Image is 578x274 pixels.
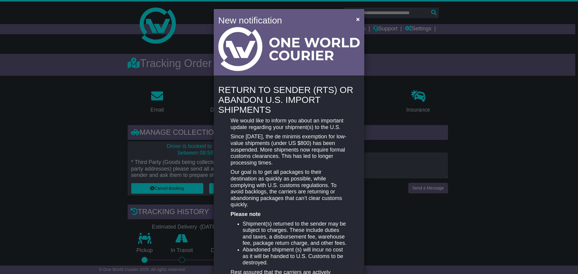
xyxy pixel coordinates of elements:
[243,221,347,247] li: Shipment(s) returned to the sender may be subject to charges. These include duties and taxes, a d...
[231,134,347,166] p: Since [DATE], the de minimis exemption for low-value shipments (under US $800) has been suspended...
[353,13,363,25] button: Close
[218,14,347,27] h4: New notification
[243,247,347,266] li: Abandoned shipment (s) will incur no cost as it will be handed to U.S. Customs to be destroyed.
[218,27,360,71] img: Light
[218,85,360,115] h4: RETURN TO SENDER (RTS) OR ABANDON U.S. IMPORT SHIPMENTS
[356,16,360,23] span: ×
[231,211,261,217] strong: Please note
[231,118,347,131] p: We would like to inform you about an important update regarding your shipment(s) to the U.S.
[231,169,347,208] p: Our goal is to get all packages to their destination as quickly as possible, while complying with...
